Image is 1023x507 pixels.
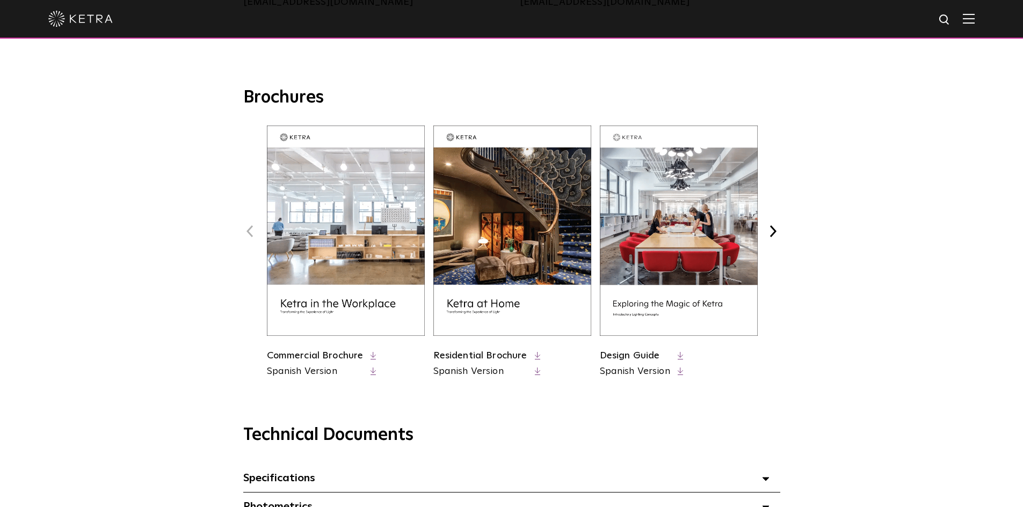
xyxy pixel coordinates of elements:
[267,351,364,361] a: Commercial Brochure
[600,365,670,378] a: Spanish Version
[433,365,527,378] a: Spanish Version
[243,224,257,238] button: Previous
[243,473,315,483] span: Specifications
[243,87,780,109] h3: Brochures
[766,224,780,238] button: Next
[600,126,758,336] img: design_brochure_thumbnail
[963,13,975,24] img: Hamburger%20Nav.svg
[267,126,425,336] img: commercial_brochure_thumbnail
[243,425,780,445] h3: Technical Documents
[600,351,660,361] a: Design Guide
[433,351,527,361] a: Residential Brochure
[433,126,591,336] img: residential_brochure_thumbnail
[267,365,364,378] a: Spanish Version
[938,13,952,27] img: search icon
[48,11,113,27] img: ketra-logo-2019-white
